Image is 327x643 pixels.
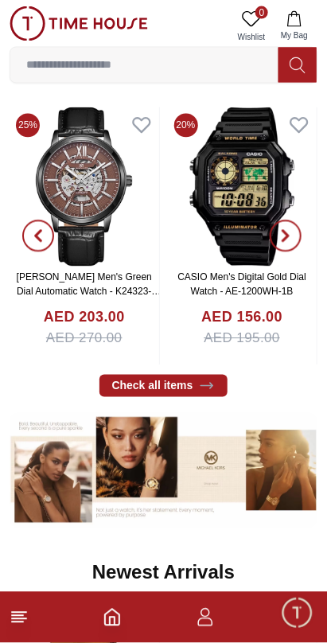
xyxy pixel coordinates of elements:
[10,107,159,267] img: Kenneth Scott Men's Green Dial Automatic Watch - K24323-BLBH
[168,107,317,267] img: CASIO Men's Digital Gold Dial Watch - AE-1200WH-1B
[204,329,280,349] span: AED 195.00
[174,114,198,138] span: 20%
[232,32,271,44] span: Wishlist
[92,560,235,586] h2: Newest Arrivals
[44,307,125,329] h4: AED 203.00
[201,307,282,329] h4: AED 156.00
[232,6,271,47] a: 0Wishlist
[46,329,123,349] span: AED 270.00
[10,413,317,528] img: ...
[99,375,228,397] a: Check all items
[280,596,315,631] div: Chat Widget
[17,272,162,312] a: [PERSON_NAME] Men's Green Dial Automatic Watch - K24323-BLBH
[255,6,268,19] span: 0
[271,6,317,47] button: My Bag
[10,6,148,41] img: ...
[177,272,306,298] a: CASIO Men's Digital Gold Dial Watch - AE-1200WH-1B
[274,30,314,42] span: My Bag
[103,608,122,627] a: Home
